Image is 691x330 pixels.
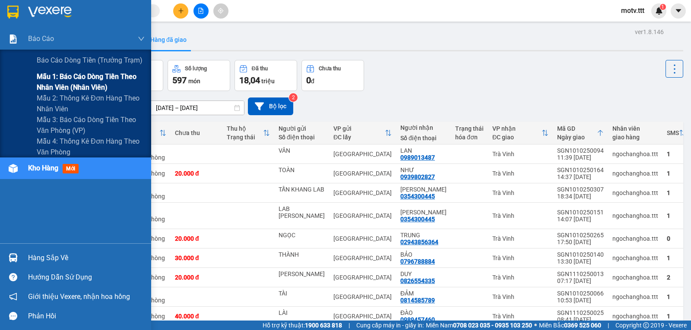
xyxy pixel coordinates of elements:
div: BẢO [400,251,447,258]
div: 20.000 đ [175,235,218,242]
div: [GEOGRAPHIC_DATA] [333,189,392,196]
span: Kho hàng [28,164,58,172]
input: Select a date range. [150,101,244,115]
span: Báo cáo dòng tiền (trưởng trạm) [37,55,143,66]
div: Người nhận [400,124,447,131]
div: Thu hộ [227,125,263,132]
sup: 2 [289,93,298,102]
div: [GEOGRAPHIC_DATA] [333,151,392,157]
div: MINH TÂM [400,209,447,216]
span: 1 [661,4,664,10]
strong: 0708 023 035 - 0935 103 250 [453,322,532,329]
button: Đã thu18,04 triệu [235,60,297,91]
span: | [608,321,609,330]
span: Mẫu 1: Báo cáo dòng tiền theo nhân viên (nhân viên) [37,71,145,93]
div: 20.000 đ [175,274,218,281]
div: Số điện thoại [400,135,447,141]
span: Mẫu 3: Báo cáo dòng tiền theo văn phòng (VP) [37,114,145,136]
img: warehouse-icon [9,253,18,262]
span: Mẫu 4: Thống kê đơn hàng theo văn phòng [37,136,145,157]
div: [GEOGRAPHIC_DATA] [333,170,392,177]
div: SGN1010250151 [557,209,604,216]
div: ngochanghoa.ttt [612,212,658,219]
div: TOÀN [279,167,325,173]
div: Trà Vinh [492,235,548,242]
strong: 1900 633 818 [305,322,342,329]
div: ver 1.8.146 [635,27,664,37]
div: 2 [667,274,686,281]
div: 0989457460 [400,316,435,323]
div: 02943856364 [400,239,438,245]
button: plus [173,3,188,19]
button: aim [213,3,228,19]
div: 1 [667,255,686,261]
img: logo-vxr [7,6,19,19]
div: Trạng thái [455,125,484,132]
div: Trà Vinh [492,212,548,219]
th: Toggle SortBy [553,122,608,145]
span: Mẫu 2: Thống kê đơn hàng theo nhân viên [37,93,145,114]
div: SGN1010250265 [557,232,604,239]
div: [GEOGRAPHIC_DATA] [333,313,392,320]
div: 1 [667,313,686,320]
img: icon-new-feature [655,7,663,15]
div: ĐC lấy [333,134,385,141]
span: message [9,312,17,320]
div: SGN1110250013 [557,270,604,277]
sup: 1 [660,4,666,10]
div: giao hàng [612,134,658,141]
span: plus [178,8,184,14]
div: 1 [667,293,686,300]
div: hóa đơn [455,134,484,141]
div: SGN1010250094 [557,147,604,154]
div: 18:34 [DATE] [557,193,604,200]
div: [GEOGRAPHIC_DATA] [333,255,392,261]
span: question-circle [9,273,17,281]
div: [GEOGRAPHIC_DATA] [333,293,392,300]
div: ĐÀO [400,309,447,316]
div: SGN1010250307 [557,186,604,193]
div: Trà Vinh [492,255,548,261]
div: VP nhận [492,125,542,132]
div: 14:37 [DATE] [557,173,604,180]
div: ngochanghoa.ttt [612,151,658,157]
span: motv.ttt [614,5,651,16]
th: Toggle SortBy [329,122,396,145]
span: ⚪️ [534,324,537,327]
div: LAB NGUYÊN QUANG [279,205,325,219]
div: 1 [667,189,686,196]
span: 18,04 [239,75,260,85]
div: Mã GD [557,125,597,132]
div: VÂN [279,147,325,154]
div: TRUNG [400,232,447,239]
div: Chưa thu [319,66,341,72]
button: file-add [193,3,209,19]
div: ngochanghoa.ttt [612,293,658,300]
div: SMS [667,129,679,136]
span: đ [311,78,314,85]
div: Hướng dẫn sử dụng [28,271,145,284]
div: Trà Vinh [492,170,548,177]
div: 0939802827 [400,173,435,180]
div: SGN1110250025 [557,309,604,316]
div: TÀI [279,290,325,297]
div: 0814585789 [400,297,435,304]
div: 11:39 [DATE] [557,154,604,161]
div: SGN1010250164 [557,167,604,173]
div: 0989013487 [400,154,435,161]
div: 13:30 [DATE] [557,258,604,265]
div: Trà Vinh [492,274,548,281]
div: TẤN KHANG LAB [279,186,325,193]
div: 40.000 đ [175,313,218,320]
div: 1 [667,151,686,157]
span: aim [218,8,224,14]
img: warehouse-icon [9,164,18,173]
div: 14:07 [DATE] [557,216,604,223]
div: Nhân viên [612,125,658,132]
div: 10:53 [DATE] [557,297,604,304]
span: món [188,78,200,85]
div: ĐC giao [492,134,542,141]
div: 20.000 đ [175,170,218,177]
div: ngochanghoa.ttt [612,189,658,196]
strong: 0369 525 060 [564,322,601,329]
